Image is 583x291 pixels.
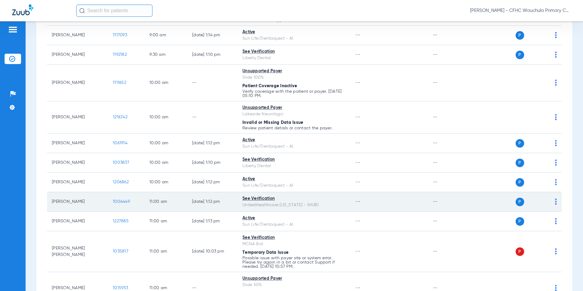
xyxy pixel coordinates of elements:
span: 1117093 [113,33,127,37]
div: UnitedHealthcare [US_STATE] - (HUB) [242,202,346,208]
td: [DATE] 1:13 PM [187,212,238,231]
td: 11:00 AM [145,212,187,231]
td: -- [428,153,469,173]
div: MCNA Bot [242,241,346,247]
span: -- [356,199,360,204]
div: See Verification [242,196,346,202]
td: [DATE] 1:14 PM [187,26,238,45]
span: 1061914 [113,141,127,145]
div: Sun Life/Dentaquest - AI [242,182,346,189]
input: Search for patients [76,5,152,17]
img: group-dot-blue.svg [555,248,557,254]
td: -- [187,65,238,101]
td: [PERSON_NAME] [47,26,108,45]
span: P [516,31,524,40]
div: Active [242,176,346,182]
span: P [516,247,524,256]
iframe: Chat Widget [553,262,583,291]
td: [DATE] 10:03 PM [187,231,238,272]
td: -- [428,173,469,192]
div: Active [242,215,346,221]
p: Review patient details or contact the payer. [242,126,346,130]
span: P [516,159,524,167]
td: [PERSON_NAME] [47,212,108,231]
span: -- [356,33,360,37]
div: See Verification [242,235,346,241]
div: Sun Life/Dentaquest - AI [242,221,346,228]
span: P [516,198,524,206]
div: Slide 50% [242,282,346,288]
span: 1035817 [113,249,128,253]
div: See Verification [242,156,346,163]
span: -- [356,249,360,253]
span: -- [356,52,360,57]
img: group-dot-blue.svg [555,218,557,224]
td: -- [428,26,469,45]
td: [DATE] 1:10 PM [187,153,238,173]
div: Liberty Dental [242,163,346,169]
span: 1227885 [113,219,129,223]
span: P [516,178,524,187]
div: Active [242,29,346,35]
td: -- [428,192,469,212]
td: 9:30 AM [145,45,187,65]
span: -- [356,141,360,145]
span: 1206862 [113,180,129,184]
span: Patient Coverage Inactive [242,84,297,88]
div: Active [242,137,346,143]
div: Unsupported Payer [242,275,346,282]
p: Possible issue with payer site or system error. Please try again in a bit or contact Support if n... [242,256,346,269]
span: 1216742 [113,115,127,119]
td: [DATE] 1:12 PM [187,134,238,153]
td: 10:00 AM [145,134,187,153]
div: Unsupported Payer [242,105,346,111]
td: -- [428,231,469,272]
td: [PERSON_NAME] [47,192,108,212]
td: 10:00 AM [145,101,187,134]
span: -- [356,81,360,85]
td: [PERSON_NAME] [47,134,108,153]
span: Invalid or Missing Data Issue [242,120,303,125]
span: 1004449 [113,199,130,204]
td: [PERSON_NAME] [47,65,108,101]
span: 1003837 [113,160,129,165]
td: [PERSON_NAME] [47,153,108,173]
td: -- [428,212,469,231]
div: See Verification [242,48,346,55]
span: -- [356,180,360,184]
span: P [516,217,524,226]
td: [PERSON_NAME] [47,173,108,192]
span: [PERSON_NAME] - CFHC Wauchula Primary Care Dental [470,8,571,14]
img: group-dot-blue.svg [555,32,557,38]
img: hamburger-icon [8,26,18,33]
span: 1111652 [113,81,126,85]
td: -- [187,101,238,134]
td: 10:00 AM [145,173,187,192]
td: [PERSON_NAME] [47,45,108,65]
td: [PERSON_NAME] [PERSON_NAME] [47,231,108,272]
td: [PERSON_NAME] [47,101,108,134]
td: -- [428,45,469,65]
td: 9:00 AM [145,26,187,45]
div: Liberty Dental [242,55,346,61]
img: group-dot-blue.svg [555,199,557,205]
span: P [516,51,524,59]
span: Temporary Data Issue [242,250,288,255]
span: -- [356,160,360,165]
span: P [516,139,524,148]
td: [DATE] 1:12 PM [187,173,238,192]
td: -- [428,65,469,101]
div: Slide 100% [242,74,346,81]
span: -- [356,286,360,290]
img: group-dot-blue.svg [555,114,557,120]
span: -- [356,219,360,223]
span: -- [356,115,360,119]
td: [DATE] 1:12 PM [187,192,238,212]
td: -- [428,101,469,134]
td: 10:00 AM [145,65,187,101]
img: group-dot-blue.svg [555,52,557,58]
td: 11:00 AM [145,192,187,212]
div: Sun Life/Dentaquest - AI [242,35,346,42]
div: Sun Life/Dentaquest - AI [242,143,346,150]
